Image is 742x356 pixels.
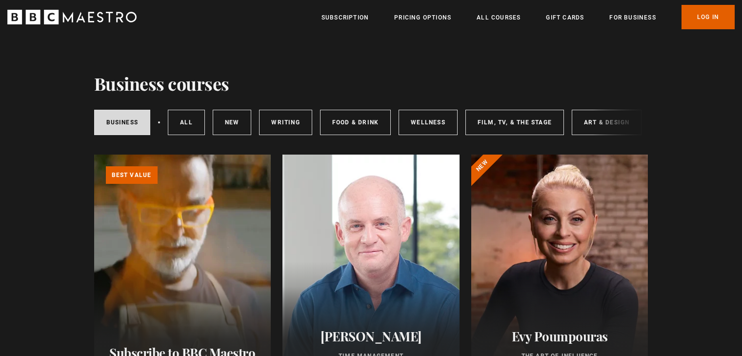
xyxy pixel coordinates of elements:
a: Wellness [399,110,458,135]
h1: Business courses [94,73,229,94]
a: Film, TV, & The Stage [465,110,564,135]
a: Writing [259,110,312,135]
a: Gift Cards [546,13,584,22]
a: Business [94,110,151,135]
a: All Courses [477,13,521,22]
a: New [213,110,252,135]
a: Log In [682,5,735,29]
h2: [PERSON_NAME] [294,329,448,344]
svg: BBC Maestro [7,10,137,24]
a: Food & Drink [320,110,391,135]
h2: Evy Poumpouras [483,329,637,344]
a: Art & Design [572,110,642,135]
p: Best value [106,166,158,184]
a: Pricing Options [394,13,451,22]
a: Subscription [321,13,369,22]
a: For business [609,13,656,22]
nav: Primary [321,5,735,29]
a: All [168,110,205,135]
